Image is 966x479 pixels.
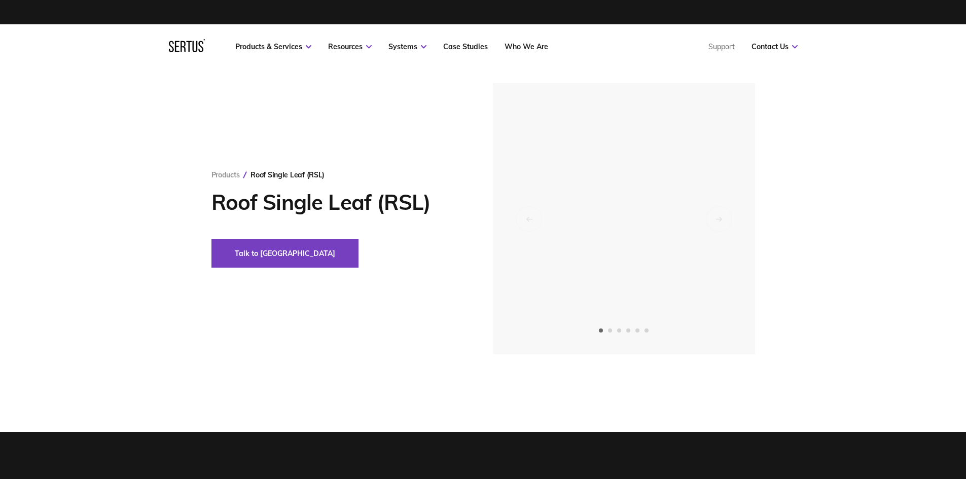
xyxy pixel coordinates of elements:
[608,328,612,333] span: Go to slide 2
[211,170,240,179] a: Products
[752,42,798,51] a: Contact Us
[645,328,649,333] span: Go to slide 6
[626,328,630,333] span: Go to slide 4
[211,239,359,268] button: Talk to [GEOGRAPHIC_DATA]
[388,42,426,51] a: Systems
[517,207,541,231] div: Previous slide
[235,42,311,51] a: Products & Services
[328,42,372,51] a: Resources
[635,328,639,333] span: Go to slide 5
[707,207,731,231] div: Next slide
[617,328,621,333] span: Go to slide 3
[505,42,548,51] a: Who We Are
[443,42,488,51] a: Case Studies
[708,42,735,51] a: Support
[211,190,462,215] h1: Roof Single Leaf (RSL)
